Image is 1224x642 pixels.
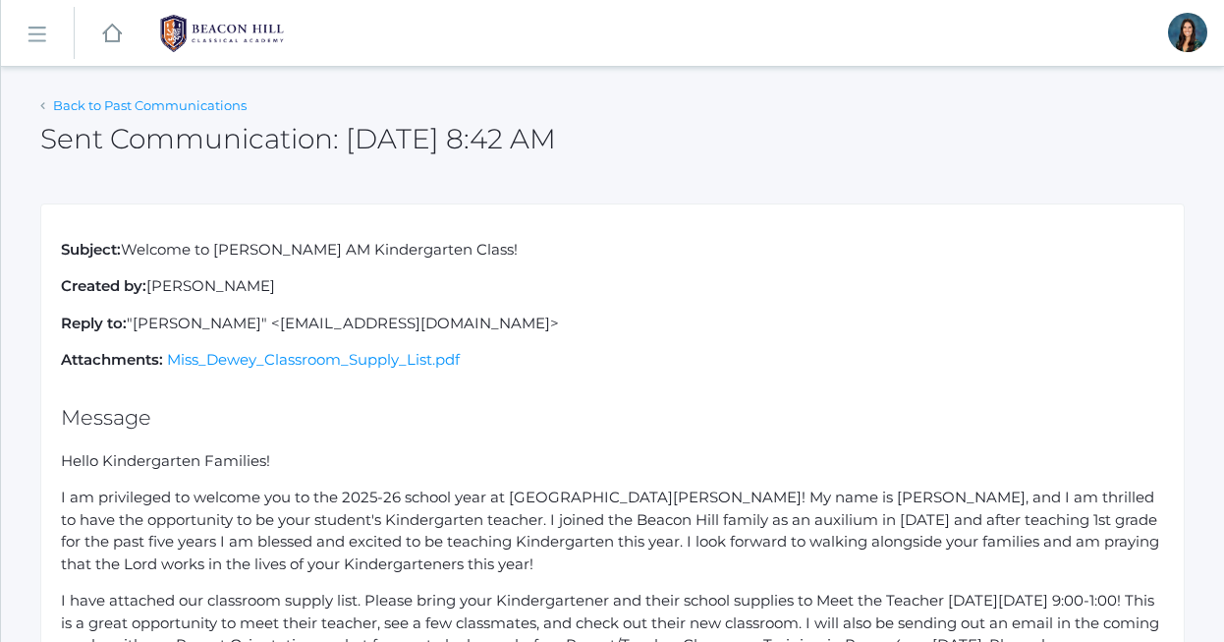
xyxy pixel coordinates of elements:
p: Welcome to [PERSON_NAME] AM Kindergarten Class! [61,239,1164,262]
strong: Subject: [61,240,121,259]
strong: Attachments: [61,350,163,369]
p: [PERSON_NAME] [61,275,1164,298]
p: I am privileged to welcome you to the 2025-26 school year at [GEOGRAPHIC_DATA][PERSON_NAME]! My n... [61,487,1164,575]
img: BHCALogos-05-308ed15e86a5a0abce9b8dd61676a3503ac9727e845dece92d48e8588c001991.png [148,9,296,58]
p: "[PERSON_NAME]" <[EMAIL_ADDRESS][DOMAIN_NAME]> [61,313,1164,335]
h2: Message [61,406,1164,429]
p: Hello Kindergarten Families! [61,450,1164,473]
h2: Sent Communication: [DATE] 8:42 AM [40,124,556,154]
a: Miss_Dewey_Classroom_Supply_List.pdf [167,350,460,369]
strong: Reply to: [61,314,127,332]
div: Jordyn Dewey [1168,13,1207,52]
a: Back to Past Communications [53,97,247,113]
strong: Created by: [61,276,146,295]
